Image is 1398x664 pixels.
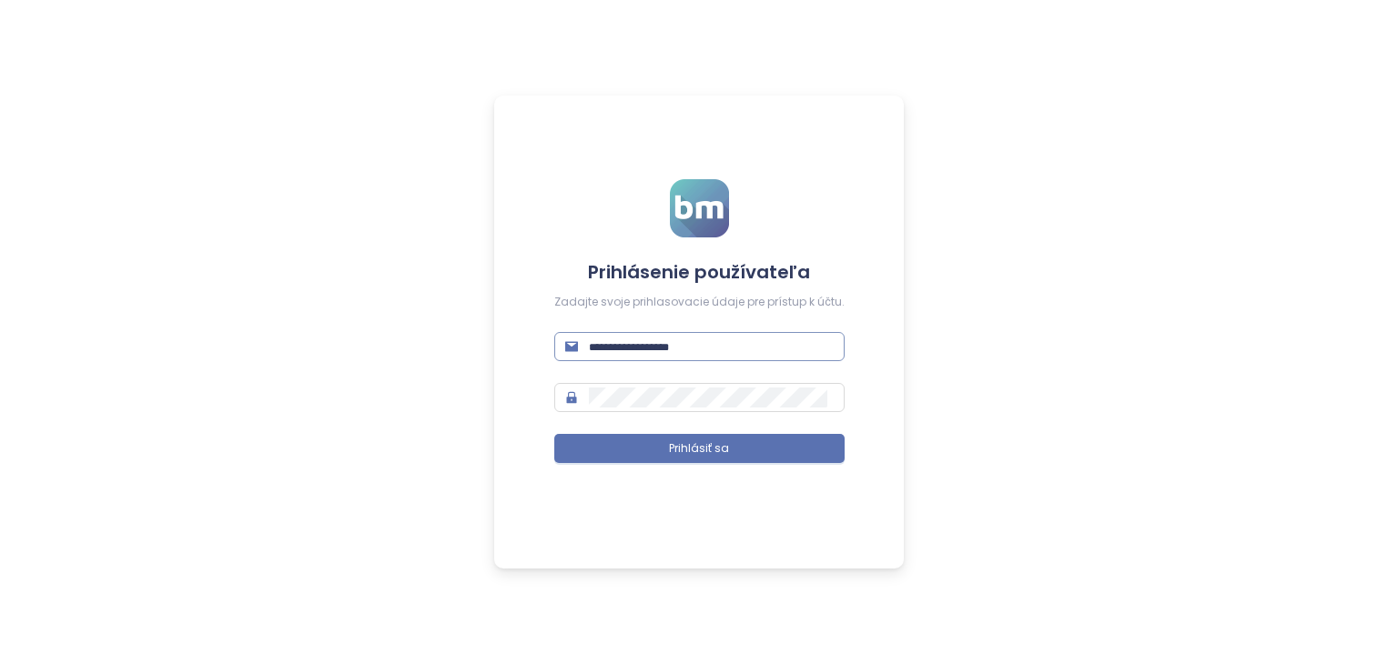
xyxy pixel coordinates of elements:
span: Prihlásiť sa [669,440,729,458]
span: lock [565,391,578,404]
h4: Prihlásenie používateľa [554,259,845,285]
button: Prihlásiť sa [554,434,845,463]
div: Zadajte svoje prihlasovacie údaje pre prístup k účtu. [554,294,845,311]
img: logo [670,179,729,237]
span: mail [565,340,578,353]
